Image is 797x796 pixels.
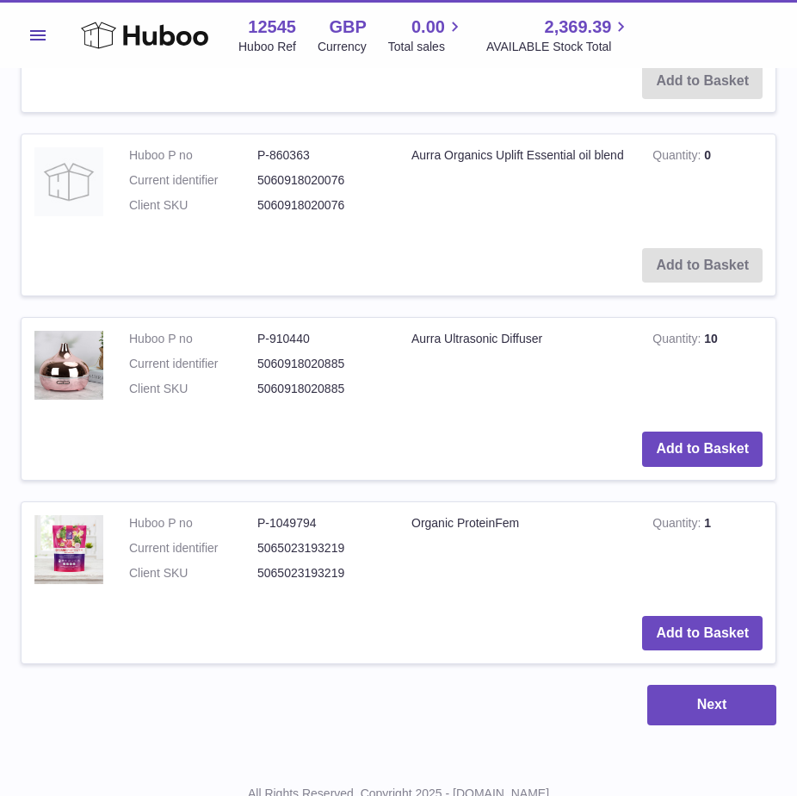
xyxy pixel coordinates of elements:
span: AVAILABLE Stock Total [486,39,632,55]
span: 0.00 [411,16,445,39]
button: Next [647,685,776,725]
dt: Client SKU [129,197,257,214]
div: Huboo Ref [238,39,296,55]
strong: Quantity [652,516,704,534]
td: Organic ProteinFem [398,502,639,603]
td: Aurra Organics Uplift Essential oil blend [398,134,639,235]
button: Add to Basket [642,432,763,467]
strong: Quantity [652,148,704,166]
dt: Client SKU [129,565,257,581]
td: 1 [639,502,775,603]
dd: P-1049794 [257,515,386,532]
dt: Huboo P no [129,331,257,347]
dd: P-860363 [257,147,386,164]
td: Aurra Ultrasonic Diffuser [398,318,639,419]
img: Aurra Organics Uplift Essential oil blend [34,147,103,216]
a: 0.00 Total sales [388,16,465,55]
dd: 5060918020076 [257,197,386,214]
strong: GBP [329,16,366,39]
div: Currency [318,39,367,55]
dd: 5060918020885 [257,381,386,397]
dd: 5060918020885 [257,356,386,372]
dt: Client SKU [129,381,257,397]
span: 2,369.39 [545,16,612,39]
dd: 5060918020076 [257,172,386,189]
span: Total sales [388,39,465,55]
button: Add to Basket [642,616,763,651]
dt: Current identifier [129,356,257,372]
dd: 5065023193219 [257,540,386,557]
dd: 5065023193219 [257,565,386,581]
dt: Current identifier [129,540,257,557]
img: Aurra Ultrasonic Diffuser [34,331,103,400]
a: 2,369.39 AVAILABLE Stock Total [486,16,632,55]
img: Organic ProteinFem [34,515,103,584]
dt: Huboo P no [129,515,257,532]
dt: Huboo P no [129,147,257,164]
strong: 12545 [248,16,296,39]
strong: Quantity [652,332,704,350]
td: 10 [639,318,775,419]
dt: Current identifier [129,172,257,189]
dd: P-910440 [257,331,386,347]
td: 0 [639,134,775,235]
